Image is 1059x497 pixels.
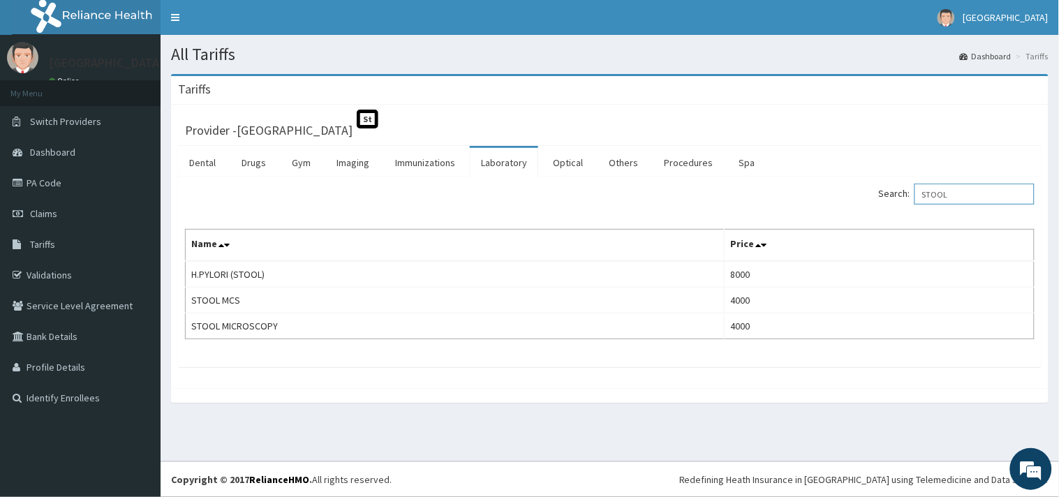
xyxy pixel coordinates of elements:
a: Gym [281,148,322,177]
img: User Image [938,9,955,27]
span: We're online! [81,156,193,297]
a: Drugs [230,148,277,177]
td: H.PYLORI (STOOL) [186,261,725,288]
li: Tariffs [1013,50,1049,62]
a: Immunizations [384,148,466,177]
div: Redefining Heath Insurance in [GEOGRAPHIC_DATA] using Telemedicine and Data Science! [679,473,1049,487]
a: RelianceHMO [249,473,309,486]
a: Spa [728,148,767,177]
a: Dashboard [960,50,1012,62]
th: Price [725,230,1035,262]
td: STOOL MCS [186,288,725,313]
span: Tariffs [30,238,55,251]
label: Search: [879,184,1035,205]
a: Dental [178,148,227,177]
h3: Provider - [GEOGRAPHIC_DATA] [185,124,353,137]
h1: All Tariffs [171,45,1049,64]
strong: Copyright © 2017 . [171,473,312,486]
input: Search: [914,184,1035,205]
div: Chat with us now [73,78,235,96]
footer: All rights reserved. [161,461,1059,497]
span: [GEOGRAPHIC_DATA] [963,11,1049,24]
span: Dashboard [30,146,75,158]
a: Online [49,76,82,86]
h3: Tariffs [178,83,211,96]
td: 8000 [725,261,1035,288]
a: Laboratory [470,148,538,177]
a: Others [598,148,649,177]
p: [GEOGRAPHIC_DATA] [49,57,164,69]
div: Minimize live chat window [229,7,262,40]
a: Optical [542,148,594,177]
span: St [357,110,378,128]
span: Switch Providers [30,115,101,128]
td: STOOL MICROSCOPY [186,313,725,339]
a: Procedures [653,148,725,177]
span: Claims [30,207,57,220]
textarea: Type your message and hit 'Enter' [7,341,266,390]
td: 4000 [725,288,1035,313]
img: User Image [7,42,38,73]
a: Imaging [325,148,380,177]
td: 4000 [725,313,1035,339]
th: Name [186,230,725,262]
img: d_794563401_company_1708531726252_794563401 [26,70,57,105]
